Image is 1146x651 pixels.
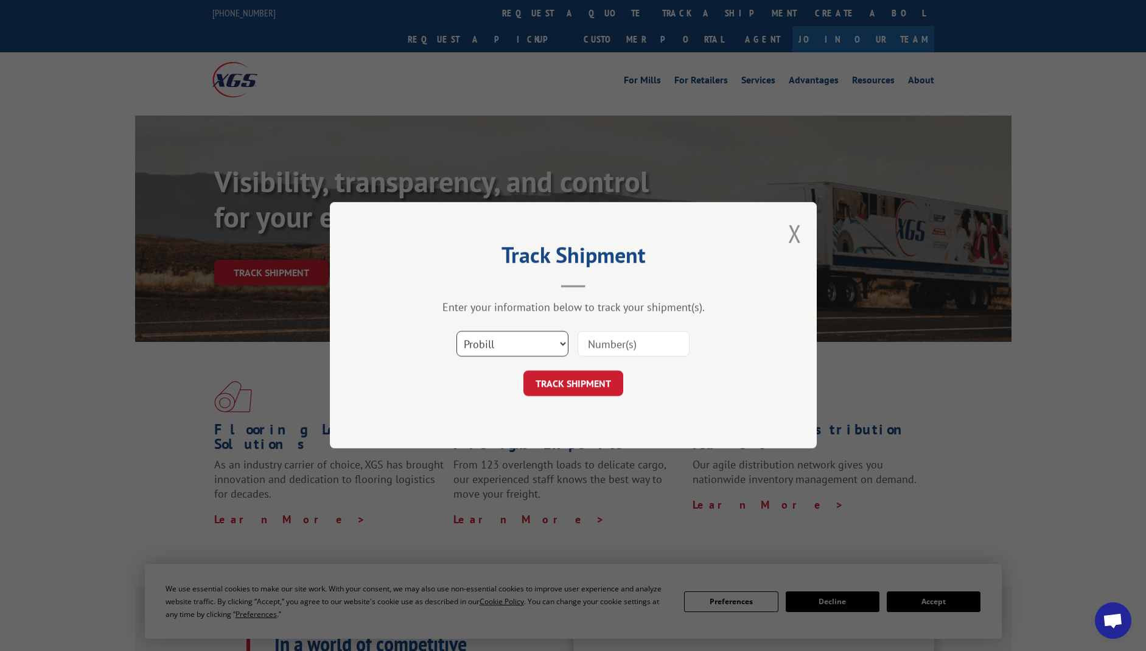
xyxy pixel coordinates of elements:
[391,301,756,315] div: Enter your information below to track your shipment(s).
[523,371,623,397] button: TRACK SHIPMENT
[788,217,802,249] button: Close modal
[391,246,756,270] h2: Track Shipment
[1095,602,1131,639] a: Open chat
[578,332,690,357] input: Number(s)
